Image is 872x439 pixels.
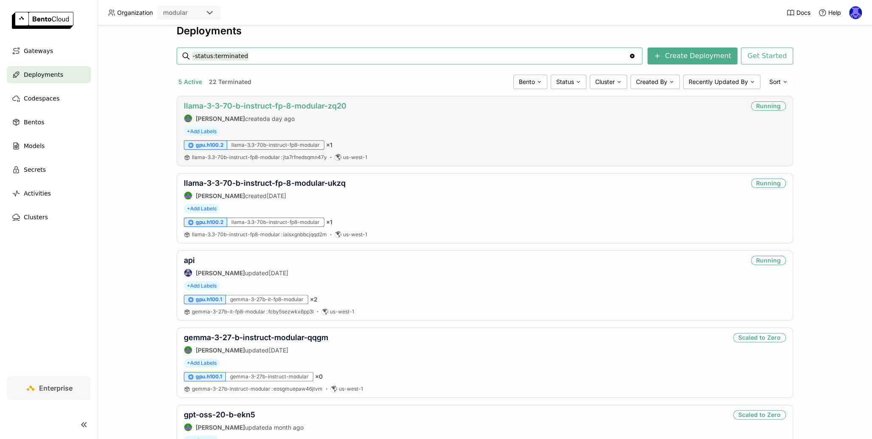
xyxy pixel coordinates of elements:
span: us-west-1 [343,231,367,238]
span: : [281,231,282,238]
button: Create Deployment [647,48,737,64]
div: llama-3.3-70b-instruct-fp8-modular [227,218,324,227]
span: us-west-1 [330,308,354,315]
a: Codespaces [7,90,91,107]
div: created [184,191,346,200]
div: Created By [630,75,680,89]
a: gemma-3-27-b-instruct-modular-qqgm [184,333,328,342]
span: Activities [24,188,51,199]
a: Gateways [7,42,91,59]
strong: [PERSON_NAME] [196,347,245,354]
a: llama-3-3-70-b-instruct-fp-8-modular-zq20 [184,101,346,110]
span: gpu.h100.2 [196,219,223,226]
div: llama-3.3-70b-instruct-fp8-modular [227,140,324,150]
span: +Add Labels [184,281,219,291]
span: Help [828,9,841,17]
a: api [184,256,195,265]
span: [DATE] [269,269,288,277]
span: a day ago [267,115,295,122]
a: Activities [7,185,91,202]
div: Recently Updated By [683,75,760,89]
a: Bentos [7,114,91,131]
div: Sort [764,75,793,89]
div: Cluster [590,75,627,89]
a: gemma-3-27b-it-fp8-modular:fcby5sezwkx6pp3l [192,308,314,315]
img: Shenyang Zhao [184,192,192,199]
span: gemma-3-27b-instruct-modular eosgmuepaw46jtvm [192,386,323,392]
a: Deployments [7,66,91,83]
span: Codespaces [24,93,59,103]
button: 22 Terminated [207,76,253,87]
span: Bento [519,78,535,86]
a: Clusters [7,209,91,226]
div: Running [751,179,786,188]
div: Status [551,75,586,89]
span: Models [24,141,45,151]
a: Enterprise [7,376,91,400]
a: llama-3-3-70-b-instruct-fp-8-modular-ukzq [184,179,346,187]
div: Running [751,101,786,111]
span: gpu.h100.1 [196,296,222,303]
span: Recently Updated By [689,78,748,86]
img: Shenyang Zhao [184,346,192,354]
strong: [PERSON_NAME] [196,115,245,122]
button: 5 Active [177,76,204,87]
strong: [PERSON_NAME] [196,269,245,277]
a: Docs [786,8,810,17]
strong: [PERSON_NAME] [196,424,245,431]
span: : [271,386,273,392]
div: Help [818,8,841,17]
span: us-west-1 [343,154,367,161]
div: created [184,114,346,123]
img: Shenyang Zhao [184,423,192,431]
span: × 1 [326,218,332,226]
span: Gateways [24,46,53,56]
span: Clusters [24,212,48,222]
span: Status [556,78,574,86]
span: Organization [117,9,153,17]
input: Search [192,49,629,63]
div: updated [184,423,304,431]
button: Get Started [741,48,793,64]
div: modular [163,8,188,17]
img: Shenyang Zhao [184,115,192,122]
span: Docs [796,9,810,17]
span: Enterprise [39,384,73,392]
span: × 1 [326,141,332,149]
span: +Add Labels [184,204,219,213]
img: Jiang [184,269,192,277]
span: llama-3.3-70b-instruct-fp8-modular iaisxgnbbcjqqd2m [192,231,327,238]
span: Secrets [24,165,46,175]
strong: [PERSON_NAME] [196,192,245,199]
img: Newton Jain [849,6,862,19]
span: gpu.h100.1 [196,373,222,380]
span: [DATE] [267,192,286,199]
span: gemma-3-27b-it-fp8-modular fcby5sezwkx6pp3l [192,308,314,315]
div: gemma-3-27b-it-fp8-modular [226,295,308,304]
div: updated [184,346,328,354]
span: +Add Labels [184,358,219,368]
span: Created By [636,78,667,86]
span: a month ago [269,424,304,431]
span: × 0 [315,373,323,380]
div: updated [184,268,288,277]
span: Sort [769,78,781,86]
span: Cluster [595,78,615,86]
span: : [266,308,267,315]
span: : [281,154,282,160]
div: Deployments [177,25,793,37]
a: llama-3.3-70b-instruct-fp8-modular:iaisxgnbbcjqqd2m [192,231,327,238]
svg: Clear value [629,53,636,59]
span: us-west-1 [339,386,363,392]
span: [DATE] [269,347,288,354]
span: Bentos [24,117,44,127]
a: Secrets [7,161,91,178]
span: Deployments [24,70,63,80]
div: Scaled to Zero [733,410,786,419]
div: Running [751,256,786,265]
span: +Add Labels [184,127,219,136]
img: logo [12,12,73,29]
a: llama-3.3-70b-instruct-fp8-modular:jta7rfnedsqmn47y [192,154,327,161]
div: Scaled to Zero [733,333,786,342]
